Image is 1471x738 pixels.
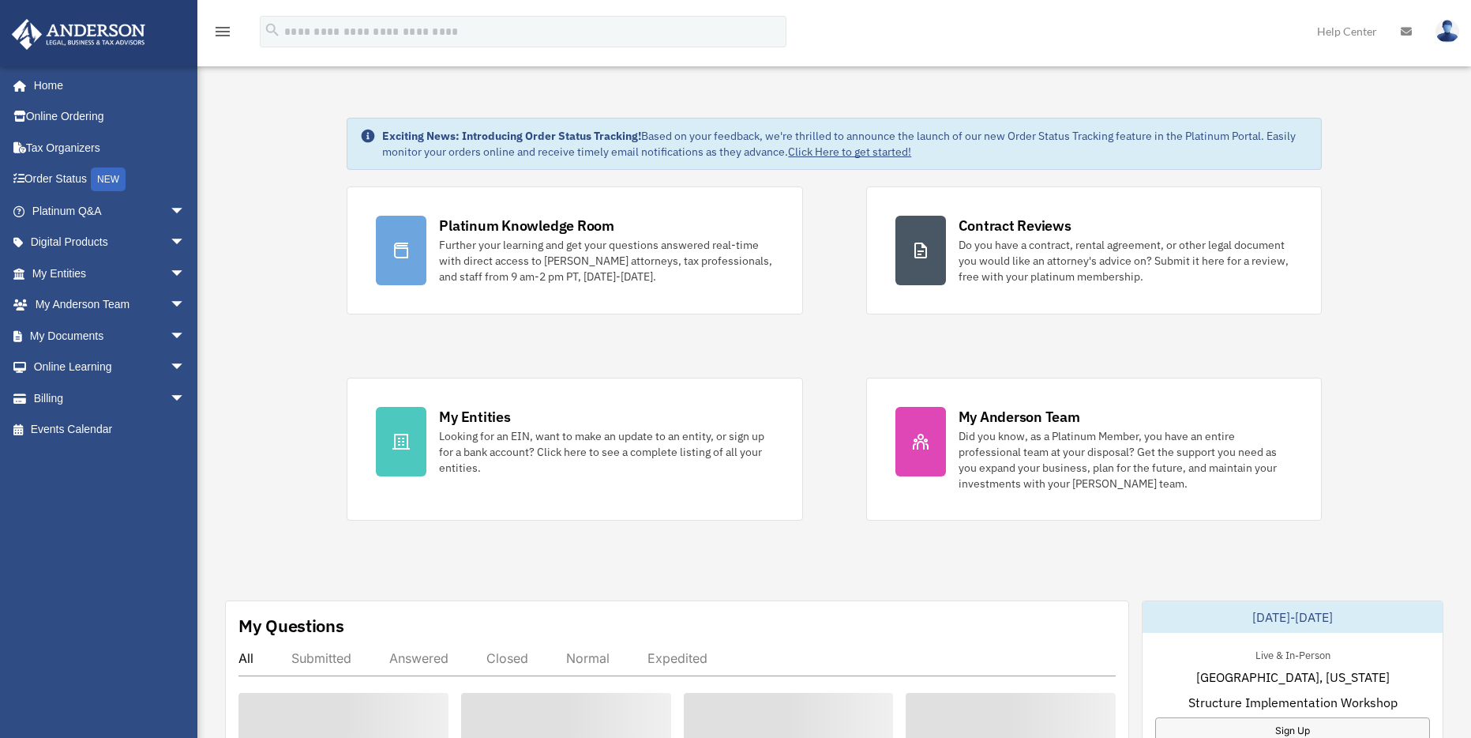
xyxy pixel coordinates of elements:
[291,650,351,666] div: Submitted
[11,70,201,101] a: Home
[959,237,1293,284] div: Do you have a contract, rental agreement, or other legal document you would like an attorney's ad...
[439,216,614,235] div: Platinum Knowledge Room
[959,428,1293,491] div: Did you know, as a Platinum Member, you have an entire professional team at your disposal? Get th...
[959,407,1080,427] div: My Anderson Team
[11,164,209,196] a: Order StatusNEW
[170,382,201,415] span: arrow_drop_down
[170,289,201,322] span: arrow_drop_down
[11,101,209,133] a: Online Ordering
[11,258,209,289] a: My Entitiesarrow_drop_down
[7,19,150,50] img: Anderson Advisors Platinum Portal
[170,258,201,290] span: arrow_drop_down
[170,352,201,384] span: arrow_drop_down
[11,382,209,414] a: Billingarrow_drop_down
[959,216,1071,235] div: Contract Reviews
[347,186,802,314] a: Platinum Knowledge Room Further your learning and get your questions answered real-time with dire...
[1188,693,1398,712] span: Structure Implementation Workshop
[238,650,253,666] div: All
[264,21,281,39] i: search
[347,378,802,521] a: My Entities Looking for an EIN, want to make an update to an entity, or sign up for a bank accoun...
[788,145,911,159] a: Click Here to get started!
[213,28,232,41] a: menu
[439,428,773,476] div: Looking for an EIN, want to make an update to an entity, or sign up for a bank account? Click her...
[486,650,528,666] div: Closed
[866,186,1322,314] a: Contract Reviews Do you have a contract, rental agreement, or other legal document you would like...
[11,289,209,321] a: My Anderson Teamarrow_drop_down
[866,378,1322,521] a: My Anderson Team Did you know, as a Platinum Member, you have an entire professional team at your...
[213,22,232,41] i: menu
[11,132,209,164] a: Tax Organizers
[11,414,209,446] a: Events Calendar
[11,320,209,352] a: My Documentsarrow_drop_down
[170,320,201,352] span: arrow_drop_down
[1196,668,1390,687] span: [GEOGRAPHIC_DATA], [US_STATE]
[439,407,510,427] div: My Entities
[1143,601,1443,633] div: [DATE]-[DATE]
[1435,20,1459,43] img: User Pic
[91,168,126,191] div: NEW
[11,227,209,258] a: Digital Productsarrow_drop_down
[566,650,610,666] div: Normal
[647,650,707,666] div: Expedited
[238,614,344,638] div: My Questions
[389,650,448,666] div: Answered
[170,195,201,228] span: arrow_drop_down
[11,195,209,227] a: Platinum Q&Aarrow_drop_down
[170,227,201,259] span: arrow_drop_down
[382,129,641,143] strong: Exciting News: Introducing Order Status Tracking!
[1243,646,1343,662] div: Live & In-Person
[439,237,773,284] div: Further your learning and get your questions answered real-time with direct access to [PERSON_NAM...
[382,128,1308,160] div: Based on your feedback, we're thrilled to announce the launch of our new Order Status Tracking fe...
[11,352,209,383] a: Online Learningarrow_drop_down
